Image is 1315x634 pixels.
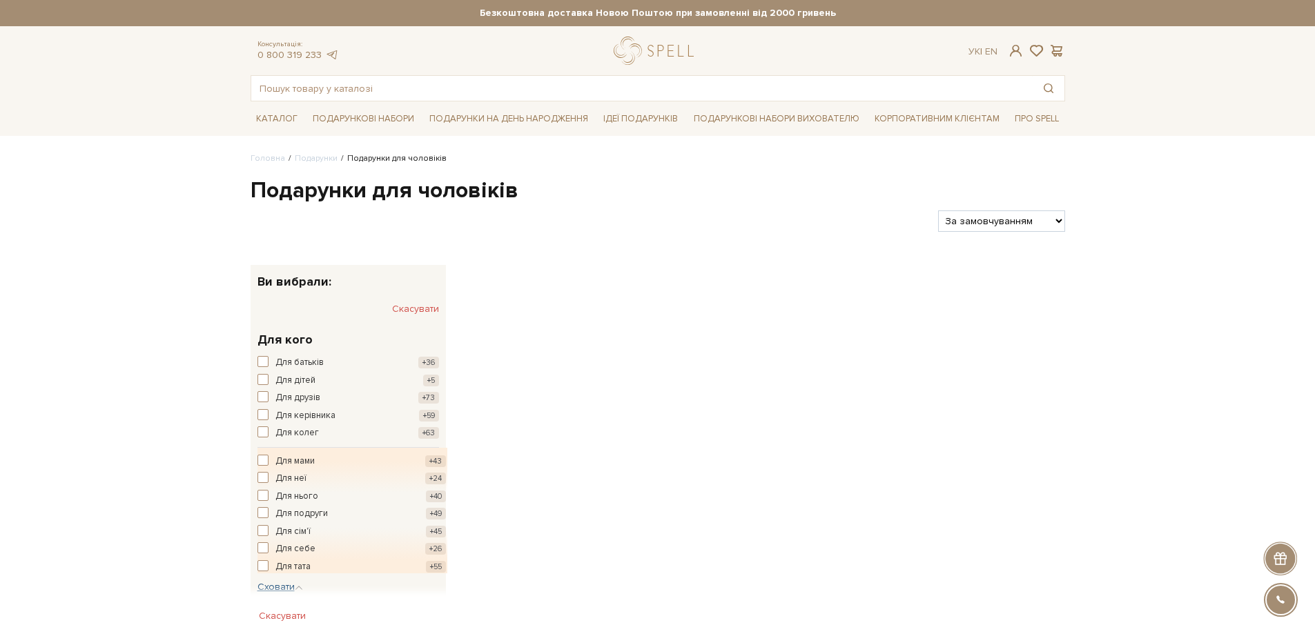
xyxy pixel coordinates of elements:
li: Подарунки для чоловіків [338,152,447,165]
span: Для керівника [275,409,335,423]
span: +59 [419,410,439,422]
button: Для себе +26 [257,542,446,556]
a: 0 800 319 233 [257,49,322,61]
span: +26 [425,543,446,555]
h1: Подарунки для чоловіків [251,177,1065,206]
span: Для друзів [275,391,320,405]
button: Для друзів +73 [257,391,439,405]
button: Для тата +55 [257,560,446,574]
span: Для нього [275,490,318,504]
span: +24 [425,473,446,484]
span: Для подруги [275,507,328,521]
a: Головна [251,153,285,164]
button: Для колег +63 [257,426,439,440]
button: Для сім'ї +45 [257,525,446,539]
div: Ви вибрали: [251,265,446,288]
input: Пошук товару у каталозі [251,76,1033,101]
a: Подарункові набори [307,108,420,130]
span: +49 [426,508,446,519]
span: Для дітей [275,374,315,388]
span: Сховати [257,581,303,593]
a: Подарунки [295,153,338,164]
button: Для нього +40 [257,490,446,504]
span: +5 [423,375,439,386]
span: +36 [418,357,439,368]
button: Для неї +24 [257,472,446,486]
button: Для батьків +36 [257,356,439,370]
a: Каталог [251,108,303,130]
a: Ідеї подарунків [598,108,683,130]
button: Сховати [257,580,303,594]
span: +63 [418,427,439,439]
button: Для подруги +49 [257,507,446,521]
div: Ук [968,46,997,58]
button: Для мами +43 [257,455,446,468]
a: logo [614,37,700,65]
button: Скасувати [392,298,439,320]
strong: Безкоштовна доставка Новою Поштою при замовленні від 2000 гривень [251,7,1065,19]
span: +55 [426,561,446,573]
span: +73 [418,392,439,404]
span: Для сім'ї [275,525,311,539]
span: +43 [425,455,446,467]
a: Подарункові набори вихователю [688,107,865,130]
button: Для дітей +5 [257,374,439,388]
a: En [985,46,997,57]
span: Для колег [275,426,319,440]
a: Про Spell [1009,108,1064,130]
span: Для батьків [275,356,324,370]
a: Подарунки на День народження [424,108,594,130]
span: Для тата [275,560,311,574]
button: Пошук товару у каталозі [1033,76,1064,101]
span: Для себе [275,542,315,556]
span: | [980,46,982,57]
span: Для мами [275,455,315,468]
span: +45 [426,526,446,537]
span: Для неї [275,472,306,486]
span: Для кого [257,330,313,349]
a: Корпоративним клієнтам [869,107,1005,130]
span: +40 [426,491,446,502]
button: Для керівника +59 [257,409,439,423]
a: telegram [325,49,339,61]
button: Скасувати [251,605,314,627]
span: Консультація: [257,40,339,49]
